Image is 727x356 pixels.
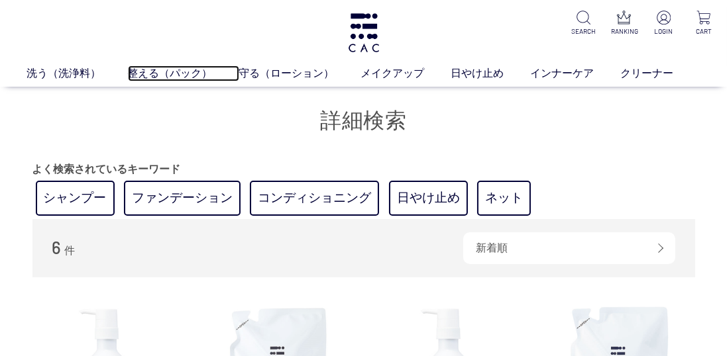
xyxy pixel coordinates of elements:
a: 守る（ローション） [239,66,361,81]
p: よく検索されているキーワード [32,161,695,177]
a: クリーナー [621,66,700,81]
a: コンディショニング [250,181,379,216]
img: logo [347,13,381,52]
a: SEARCH [571,11,597,36]
h1: 詳細検索 [32,107,695,135]
a: 洗う（洗浄料） [27,66,128,81]
a: 整える（パック） [128,66,239,81]
p: CART [691,26,716,36]
div: 新着順 [463,232,675,264]
span: 6 [52,237,62,257]
a: ファンデーション [124,181,241,216]
a: CART [691,11,716,36]
a: 日やけ止め [451,66,531,81]
a: メイクアップ [361,66,451,81]
a: LOGIN [651,11,677,36]
a: RANKING [611,11,637,36]
p: SEARCH [571,26,597,36]
a: ネット [477,181,531,216]
p: LOGIN [651,26,677,36]
p: RANKING [611,26,637,36]
a: インナーケア [531,66,621,81]
a: 日やけ止め [389,181,468,216]
span: 件 [64,245,75,256]
a: シャンプー [36,181,115,216]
